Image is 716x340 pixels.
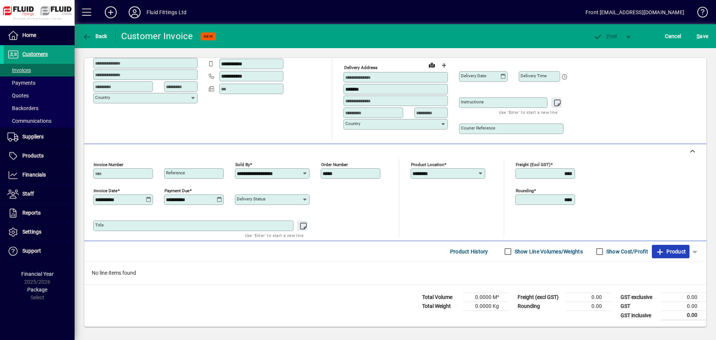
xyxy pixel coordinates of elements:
td: Freight (excl GST) [514,293,566,302]
span: Financial Year [21,271,54,277]
div: Front [EMAIL_ADDRESS][DOMAIN_NAME] [585,6,684,18]
a: Financials [4,166,75,184]
mat-label: Country [345,121,360,126]
span: Product [656,246,686,258]
span: Staff [22,191,34,197]
button: Profile [123,6,147,19]
span: Payments [7,80,35,86]
td: GST inclusive [617,311,662,320]
td: 0.00 [662,302,706,311]
button: Add [99,6,123,19]
button: Choose address [438,59,450,71]
a: Backorders [4,102,75,115]
mat-label: Courier Reference [461,125,495,131]
td: Total Weight [418,302,463,311]
td: Rounding [514,302,566,311]
span: Product History [450,246,488,258]
a: Staff [4,185,75,203]
mat-label: Title [95,222,104,228]
span: Suppliers [22,134,44,140]
a: View on map [426,59,438,71]
mat-label: Country [95,95,110,100]
mat-label: Payment due [164,188,189,193]
td: 0.00 [662,293,706,302]
mat-label: Delivery date [461,73,486,78]
div: Customer Invoice [121,30,193,42]
mat-hint: Use 'Enter' to start a new line [499,108,558,116]
span: Invoices [7,67,31,73]
a: Support [4,242,75,261]
mat-hint: Use 'Enter' to start a new line [245,231,304,240]
span: P [606,33,610,39]
mat-label: Instructions [461,99,484,105]
span: Financials [22,172,46,178]
mat-label: Sold by [235,162,250,167]
span: Support [22,248,41,254]
span: NEW [204,34,213,39]
a: Knowledge Base [692,1,707,26]
span: Products [22,153,44,159]
span: Reports [22,210,41,216]
a: Quotes [4,89,75,102]
mat-label: Freight (excl GST) [516,162,550,167]
button: Cancel [663,29,683,43]
button: Back [81,29,109,43]
mat-label: Delivery status [237,196,266,202]
td: 0.0000 M³ [463,293,508,302]
td: 0.00 [566,293,611,302]
a: Payments [4,77,75,89]
span: Cancel [665,30,681,42]
span: ost [593,33,618,39]
td: GST [617,302,662,311]
a: Invoices [4,64,75,77]
td: Total Volume [418,293,463,302]
td: 0.0000 Kg [463,302,508,311]
mat-label: Order number [321,162,348,167]
td: 0.00 [662,311,706,320]
span: Back [82,33,107,39]
a: Settings [4,223,75,241]
mat-label: Invoice date [94,188,117,193]
span: Communications [7,118,51,124]
a: Home [4,26,75,45]
a: Reports [4,204,75,222]
td: GST exclusive [617,293,662,302]
label: Show Line Volumes/Weights [513,248,583,255]
button: Post [590,29,621,43]
span: Backorders [7,105,38,111]
mat-label: Reference [166,170,185,175]
td: 0.00 [566,302,611,311]
span: ave [697,30,708,42]
a: Products [4,147,75,165]
app-page-header-button: Back [75,29,116,43]
span: Settings [22,229,41,235]
a: Communications [4,115,75,127]
div: Fluid Fittings Ltd [147,6,186,18]
a: Suppliers [4,128,75,146]
label: Show Cost/Profit [605,248,648,255]
mat-label: Product location [411,162,444,167]
span: Customers [22,51,48,57]
button: Save [695,29,710,43]
button: Product [652,245,690,258]
span: Package [27,287,47,293]
button: Product History [447,245,491,258]
div: No line items found [84,262,706,284]
span: Home [22,32,36,38]
mat-label: Invoice number [94,162,123,167]
mat-label: Delivery time [521,73,547,78]
span: Quotes [7,93,29,99]
mat-label: Rounding [516,188,534,193]
span: S [697,33,700,39]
